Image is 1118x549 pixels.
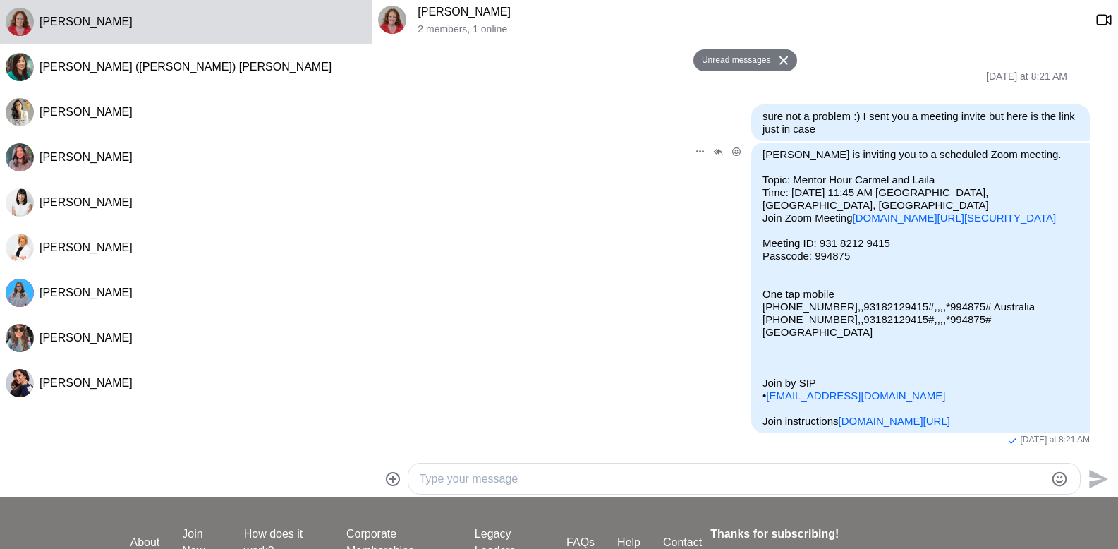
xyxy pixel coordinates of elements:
div: Jill Absolom [6,143,34,171]
p: 2 members , 1 online [418,23,1084,35]
a: [EMAIL_ADDRESS][DOMAIN_NAME] [766,390,945,402]
a: [PERSON_NAME] [418,6,511,18]
time: 2025-10-07T21:21:29.798Z [1021,435,1090,446]
p: One tap mobile [PHONE_NUMBER],,93182129415#,,,,*994875# Australia [PHONE_NUMBER],,93182129415#,,,... [762,288,1078,339]
p: Join by SIP • [762,377,1078,402]
div: Richa Joshi [6,369,34,397]
img: J [6,98,34,126]
p: sure not a problem :) I sent you a meeting invite but here is the link just in case [762,110,1078,135]
p: Meeting ID: 931 8212 9415 Passcode: 994875 [762,237,1078,263]
img: R [6,369,34,397]
div: Hayley Robertson [6,188,34,217]
span: [PERSON_NAME] [40,377,133,389]
img: K [6,234,34,262]
img: H [6,188,34,217]
img: C [6,8,34,36]
a: [DOMAIN_NAME][URL] [839,415,950,427]
img: K [6,324,34,352]
div: [DATE] at 8:21 AM [986,71,1067,83]
span: [PERSON_NAME] ([PERSON_NAME]) [PERSON_NAME] [40,61,332,73]
button: Open Message Actions Menu [691,143,709,161]
h4: Thanks for subscribing! [710,526,979,543]
div: Karla [6,324,34,352]
span: [PERSON_NAME] [40,106,133,118]
button: Emoji picker [1051,471,1068,488]
button: Unread messages [693,49,774,72]
p: Join instructions [762,415,1078,428]
p: Topic: Mentor Hour Carmel and Laila Time: [DATE] 11:45 AM [GEOGRAPHIC_DATA], [GEOGRAPHIC_DATA], [... [762,174,1078,224]
img: M [6,279,34,307]
img: A [6,53,34,81]
p: [PERSON_NAME] is inviting you to a scheduled Zoom meeting. [762,148,1078,161]
div: Amy (Nhan) Leong [6,53,34,81]
div: Carmel Murphy [6,8,34,36]
img: C [378,6,406,34]
button: Send [1081,463,1112,495]
div: Carmel Murphy [378,6,406,34]
div: Kat Millar [6,234,34,262]
img: J [6,143,34,171]
span: [PERSON_NAME] [40,196,133,208]
span: [PERSON_NAME] [40,332,133,344]
span: [PERSON_NAME] [40,241,133,253]
span: [PERSON_NAME] [40,16,133,28]
div: Jen Gautier [6,98,34,126]
span: [PERSON_NAME] [40,151,133,163]
span: [PERSON_NAME] [40,286,133,298]
button: Open Thread [709,143,727,161]
div: Mona Swarup [6,279,34,307]
button: Open Reaction Selector [727,143,746,161]
textarea: Type your message [420,471,1045,488]
a: [DOMAIN_NAME][URL][SECURITY_DATA] [853,212,1057,224]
